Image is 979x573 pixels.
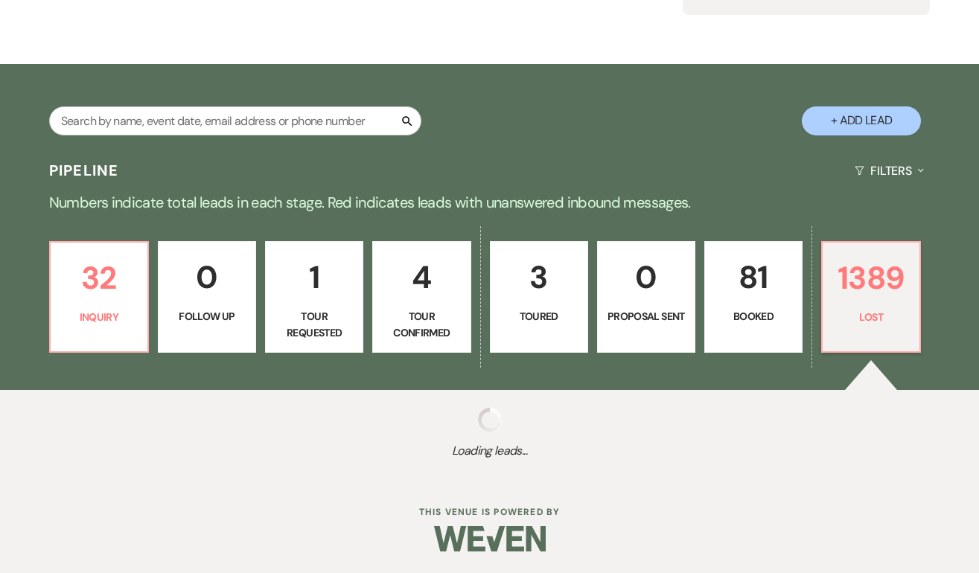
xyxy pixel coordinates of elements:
a: 1389Lost [821,241,921,353]
p: 0 [607,252,686,302]
p: Inquiry [60,309,138,325]
p: Toured [500,308,578,324]
p: Follow Up [168,308,246,324]
p: Proposal Sent [607,308,686,324]
p: Booked [714,308,793,324]
a: 0Proposal Sent [597,241,695,353]
a: 1Tour Requested [265,241,363,353]
p: 3 [500,252,578,302]
img: Weven Logo [434,513,546,565]
img: loading spinner [478,408,502,432]
p: Tour Confirmed [382,308,461,342]
p: 1 [275,252,354,302]
a: 81Booked [704,241,803,353]
p: 81 [714,252,793,302]
a: 3Toured [490,241,588,353]
h3: Pipeline [49,160,119,181]
p: 32 [60,253,138,303]
p: Lost [832,309,911,325]
span: Loading leads... [49,442,931,460]
input: Search by name, event date, email address or phone number [49,106,421,135]
p: 0 [168,252,246,302]
p: Tour Requested [275,308,354,342]
button: + Add Lead [802,106,921,135]
a: 32Inquiry [49,241,149,353]
button: Filters [849,151,930,191]
p: 4 [382,252,461,302]
a: 0Follow Up [158,241,256,353]
p: 1389 [832,253,911,303]
a: 4Tour Confirmed [372,241,471,353]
